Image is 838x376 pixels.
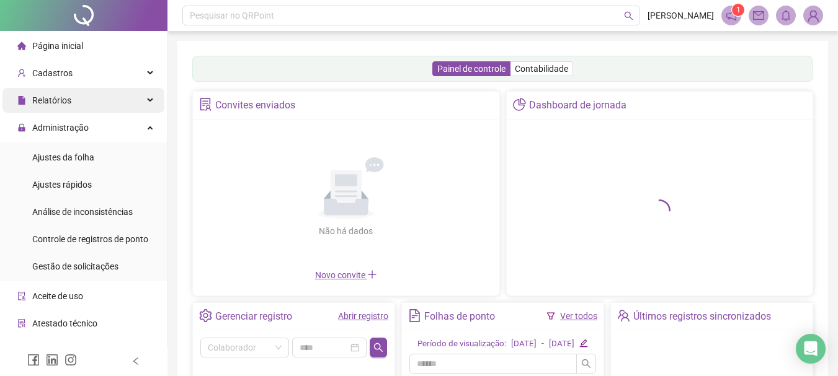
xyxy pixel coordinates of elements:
div: [DATE] [549,338,574,351]
span: [PERSON_NAME] [648,9,714,22]
span: Cadastros [32,68,73,78]
span: facebook [27,354,40,366]
span: left [131,357,140,365]
span: notification [726,10,737,21]
div: - [542,338,544,351]
span: audit [17,292,26,300]
span: loading [644,195,675,225]
span: Administração [32,123,89,133]
span: edit [579,339,587,347]
div: Gerenciar registro [215,306,292,327]
a: Abrir registro [338,311,388,321]
span: home [17,42,26,50]
span: Gestão de solicitações [32,261,118,271]
div: [DATE] [511,338,537,351]
span: Contabilidade [515,64,568,74]
span: filter [546,312,555,320]
span: team [617,309,630,322]
span: search [373,343,383,352]
span: file [17,96,26,105]
span: Página inicial [32,41,83,51]
span: Painel de controle [437,64,506,74]
span: instagram [65,354,77,366]
span: Controle de registros de ponto [32,234,148,244]
span: plus [367,269,377,279]
span: setting [199,309,212,322]
span: Gerar QRCode [32,346,87,356]
span: 1 [736,6,741,14]
span: lock [17,123,26,132]
div: Período de visualização: [417,338,506,351]
span: solution [199,98,212,111]
span: file-text [408,309,421,322]
span: bell [780,10,791,21]
img: 88383 [804,6,822,25]
span: Análise de inconsistências [32,207,133,217]
div: Convites enviados [215,95,295,116]
span: search [581,359,591,369]
span: pie-chart [513,98,526,111]
span: linkedin [46,354,58,366]
span: mail [753,10,764,21]
sup: 1 [732,4,744,16]
div: Folhas de ponto [424,306,495,327]
div: Não há dados [289,224,403,238]
a: Ver todos [560,311,597,321]
div: Open Intercom Messenger [796,334,826,364]
span: Ajustes rápidos [32,180,92,190]
span: Ajustes da folha [32,152,94,162]
span: Relatórios [32,95,71,105]
span: Novo convite [315,270,377,280]
div: Últimos registros sincronizados [633,306,771,327]
div: Dashboard de jornada [529,95,626,116]
span: Aceite de uso [32,291,83,301]
span: solution [17,319,26,328]
span: user-add [17,69,26,77]
span: Atestado técnico [32,318,97,328]
span: search [624,11,633,20]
